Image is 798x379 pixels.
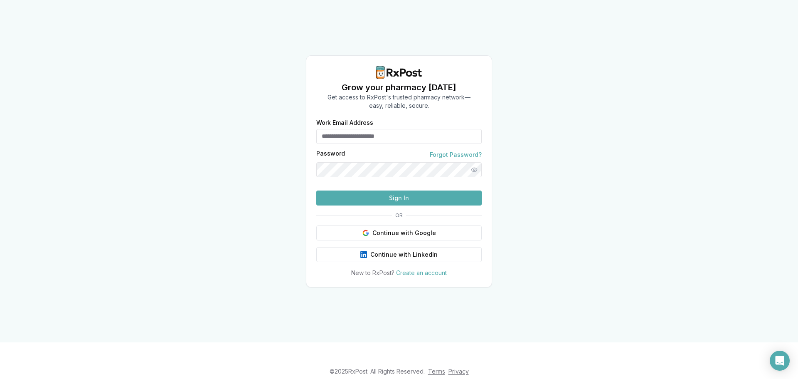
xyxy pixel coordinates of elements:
button: Continue with LinkedIn [316,247,482,262]
button: Show password [467,162,482,177]
div: Open Intercom Messenger [770,351,790,371]
img: LinkedIn [360,251,367,258]
a: Privacy [448,368,469,375]
span: New to RxPost? [351,269,394,276]
span: OR [392,212,406,219]
img: RxPost Logo [372,66,426,79]
button: Sign In [316,191,482,206]
img: Google [362,230,369,236]
button: Continue with Google [316,225,482,240]
label: Password [316,151,345,159]
h1: Grow your pharmacy [DATE] [328,82,470,93]
p: Get access to RxPost's trusted pharmacy network— easy, reliable, secure. [328,93,470,110]
a: Create an account [396,269,447,276]
label: Work Email Address [316,120,482,126]
a: Forgot Password? [430,151,482,159]
a: Terms [428,368,445,375]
